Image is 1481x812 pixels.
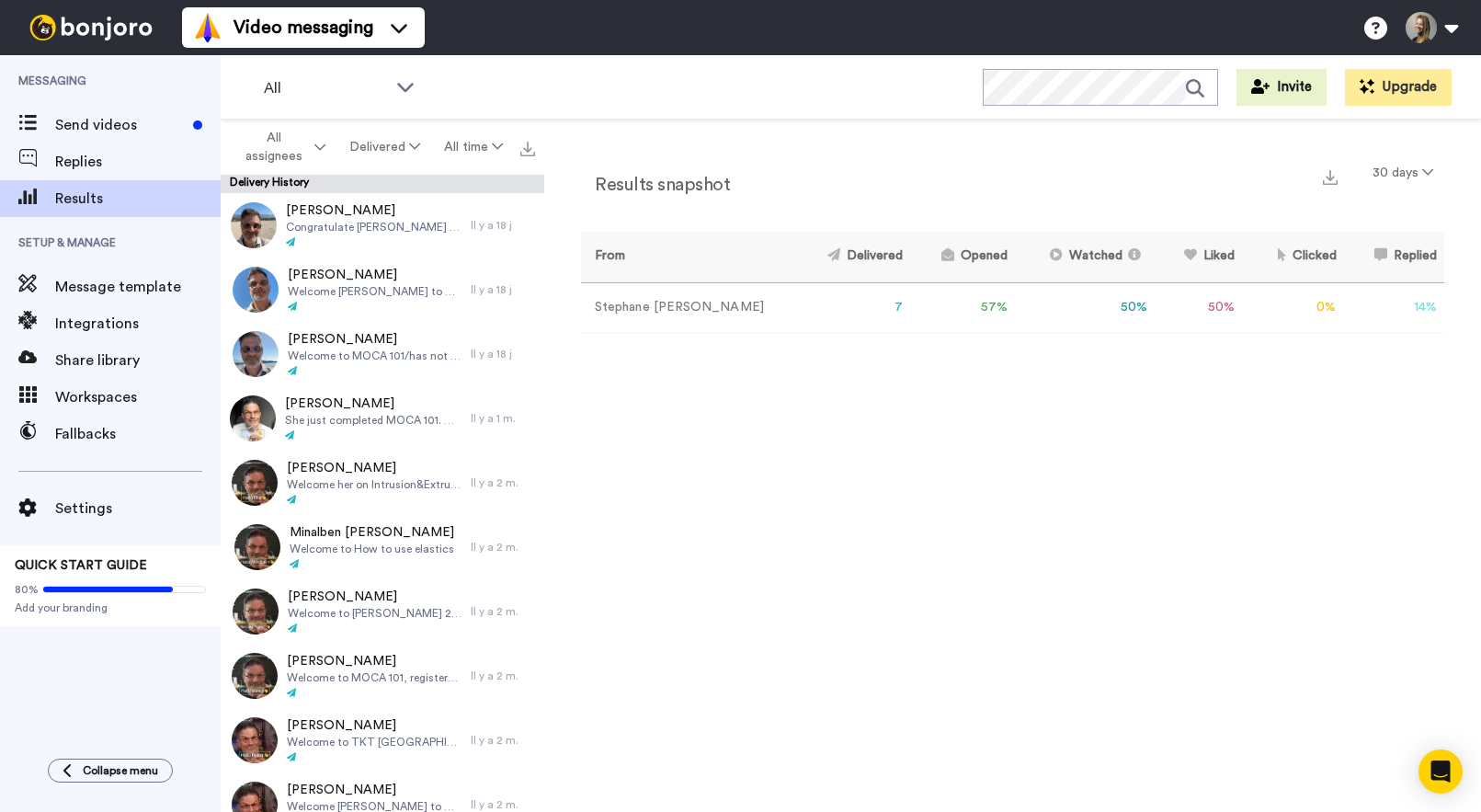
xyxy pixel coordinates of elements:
div: Il y a 18 j [471,282,535,297]
span: Welcome to MOCA 101/has not accessed the courses [288,349,461,363]
span: [PERSON_NAME] [287,652,461,670]
span: Congratulate [PERSON_NAME] for completing MOCA 101. She started in February. Remind her about Q&A... [286,220,461,234]
img: 9b219f65-5ca7-4e79-824d-275b513fa635-thumb.jpg [232,653,278,699]
span: Add your branding [15,600,206,615]
a: [PERSON_NAME]Welcome her on Intrusion&Extrusion. She has already completed Class II treatments in... [221,451,544,515]
div: Delivery History [221,175,544,193]
div: Il y a 18 j [471,218,535,233]
span: [PERSON_NAME] [288,588,461,606]
span: All [264,77,387,99]
a: [PERSON_NAME]Welcome [PERSON_NAME] to How to use ElasticsIl y a 18 j [221,257,544,322]
div: Il y a 2 m. [471,669,535,683]
button: All time [432,131,515,164]
div: Il y a 2 m. [471,475,535,490]
img: bf4cd112-f683-49fa-b770-80ff05a445c5-thumb.jpg [232,717,278,763]
a: [PERSON_NAME]Congratulate [PERSON_NAME] for completing MOCA 101. She started in February. Remind ... [221,193,544,257]
a: [PERSON_NAME]Welcome to TKT [GEOGRAPHIC_DATA]. [PERSON_NAME] is [PERSON_NAME] assistant.Il y a 2 m. [221,708,544,772]
span: Replies [55,151,221,173]
span: Settings [55,497,221,520]
span: Send videos [55,114,186,136]
span: Share library [55,349,221,372]
span: QUICK START GUIDE [15,559,147,572]
span: Welcome to TKT [GEOGRAPHIC_DATA]. [PERSON_NAME] is [PERSON_NAME] assistant. [287,735,461,749]
img: 1750550b-457d-45bb-91ee-2ffec8491a46-thumb.jpg [231,202,277,248]
button: Collapse menu [48,759,173,783]
th: Opened [910,232,1015,282]
td: Stephane [PERSON_NAME] [581,282,795,333]
span: Welcome to [PERSON_NAME] 2025/26. Registered with CLEAR123 [288,606,461,621]
span: All assignees [236,129,311,166]
span: Collapse menu [83,763,158,778]
span: [PERSON_NAME] [287,781,461,799]
a: [PERSON_NAME]Welcome to MOCA 101/has not accessed the coursesIl y a 18 j [221,322,544,386]
td: 7 [795,282,910,333]
button: Export a summary of each team member’s results that match this filter now. [1317,163,1343,189]
th: From [581,232,795,282]
img: 937ddedc-48d6-4cb3-8e42-4880a278e4fb-thumb.jpg [233,267,279,313]
button: 30 days [1361,156,1444,189]
span: 80% [15,582,39,597]
img: 8bc00619-18a8-4d28-b1d7-b82525a8e42f-thumb.jpg [234,524,280,570]
div: Il y a 1 m. [471,411,535,426]
td: 0 % [1242,282,1343,333]
a: [PERSON_NAME]Welcome to [PERSON_NAME] 2025/26. Registered with CLEAR123Il y a 2 m. [221,579,544,644]
img: export.svg [1323,170,1338,185]
span: Welcome her on Intrusion&Extrusion. She has already completed Class II treatments in January. [287,477,461,492]
span: [PERSON_NAME] [288,330,461,349]
span: [PERSON_NAME] [287,459,461,477]
div: Il y a 18 j [471,347,535,361]
span: [PERSON_NAME] [288,266,461,284]
div: Ouvrir le Messenger Intercom [1418,749,1463,794]
th: Replied [1344,232,1444,282]
td: 57 % [910,282,1015,333]
div: Il y a 2 m. [471,604,535,619]
th: Liked [1155,232,1242,282]
span: [PERSON_NAME] [285,395,461,413]
span: Welcome to How to use elastics [290,542,454,556]
h2: Results snapshot [581,175,730,195]
img: bj-logo-header-white.svg [22,15,160,40]
img: vm-color.svg [193,13,222,42]
div: Il y a 2 m. [471,733,535,748]
button: All assignees [224,121,337,173]
span: Fallbacks [55,423,221,445]
th: Delivered [795,232,910,282]
button: Invite [1236,69,1327,106]
span: Workspaces [55,386,221,408]
button: Export all results that match these filters now. [515,133,541,161]
span: Integrations [55,313,221,335]
img: 97a75d30-bbc5-4b8b-83b8-c8a669725dc0-thumb.jpg [232,460,278,506]
th: Watched [1015,232,1155,282]
img: 868f6f90-e0b5-441e-b689-d2149ce5a75a-thumb.jpg [233,589,279,635]
span: Results [55,188,221,210]
span: Video messaging [234,15,373,40]
td: 14 % [1344,282,1444,333]
span: Welcome [PERSON_NAME] to How to use Elastics [288,284,461,299]
span: [PERSON_NAME] [286,201,461,220]
a: [PERSON_NAME]She just completed MOCA 101. She's a pediatric dentist only treating under 18. I thi... [221,386,544,451]
span: Minalben [PERSON_NAME] [290,523,454,542]
a: [PERSON_NAME]Welcome to MOCA 101, registered with FLASH 40% offer. He is also interested in LIVE:... [221,644,544,708]
td: 50 % [1155,282,1242,333]
td: 50 % [1015,282,1155,333]
button: Delivered [337,131,432,164]
img: abd5b573-952b-4837-a738-e8719c8476b5-thumb.jpg [233,331,279,377]
a: Minalben [PERSON_NAME]Welcome to How to use elasticsIl y a 2 m. [221,515,544,579]
span: [PERSON_NAME] [287,716,461,735]
span: Message template [55,276,221,298]
button: Upgrade [1345,69,1452,106]
span: She just completed MOCA 101. She's a pediatric dentist only treating under 18. I think she was lo... [285,413,461,428]
th: Clicked [1242,232,1343,282]
span: Welcome to MOCA 101, registered with FLASH 40% offer. He is also interested in LIVE: Kids&Teens. [287,670,461,685]
img: export.svg [520,142,535,156]
div: Il y a 2 m. [471,797,535,812]
img: e6f9aab5-6091-4b7c-ad67-88a5987c56cd-thumb.jpg [230,395,276,441]
div: Il y a 2 m. [471,540,535,555]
